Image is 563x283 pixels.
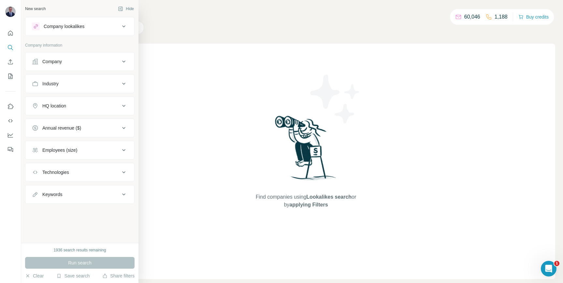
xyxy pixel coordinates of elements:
[25,142,134,158] button: Employees (size)
[289,202,328,207] span: applying Filters
[541,261,556,276] iframe: Intercom live chat
[42,58,62,65] div: Company
[306,194,352,200] span: Lookalikes search
[25,54,134,69] button: Company
[25,6,46,12] div: New search
[5,101,16,112] button: Use Surfe on LinkedIn
[42,80,59,87] div: Industry
[42,103,66,109] div: HQ location
[25,273,44,279] button: Clear
[25,187,134,202] button: Keywords
[25,42,135,48] p: Company information
[42,125,81,131] div: Annual revenue ($)
[254,193,358,209] span: Find companies using or by
[42,169,69,176] div: Technologies
[42,147,77,153] div: Employees (size)
[5,42,16,53] button: Search
[113,4,138,14] button: Hide
[56,273,90,279] button: Save search
[518,12,549,21] button: Buy credits
[25,98,134,114] button: HQ location
[57,8,555,17] h4: Search
[5,115,16,127] button: Use Surfe API
[44,23,84,30] div: Company lookalikes
[306,70,365,128] img: Surfe Illustration - Stars
[554,261,559,266] span: 1
[272,114,340,187] img: Surfe Illustration - Woman searching with binoculars
[42,191,62,198] div: Keywords
[495,13,508,21] p: 1,188
[5,70,16,82] button: My lists
[54,247,106,253] div: 1936 search results remaining
[5,27,16,39] button: Quick start
[25,76,134,92] button: Industry
[5,129,16,141] button: Dashboard
[25,164,134,180] button: Technologies
[5,7,16,17] img: Avatar
[5,144,16,155] button: Feedback
[25,19,134,34] button: Company lookalikes
[102,273,135,279] button: Share filters
[25,120,134,136] button: Annual revenue ($)
[5,56,16,68] button: Enrich CSV
[464,13,480,21] p: 60,046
